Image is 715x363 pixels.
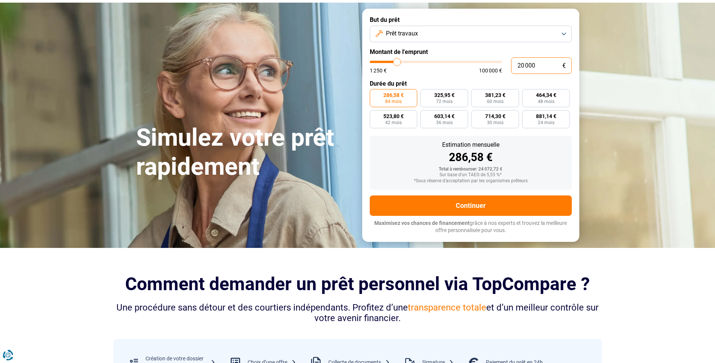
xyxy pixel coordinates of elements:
[376,142,566,148] div: Estimation mensuelle
[538,99,554,104] span: 48 mois
[479,68,502,73] span: 100 000 €
[408,302,486,313] span: transparence totale
[386,29,418,38] span: Prêt travaux
[485,114,505,119] span: 714,30 €
[434,114,455,119] span: 603,14 €
[370,220,572,234] p: grâce à nos experts et trouvez la meilleure offre personnalisée pour vous.
[383,92,404,98] span: 286,58 €
[385,120,402,125] span: 42 mois
[376,167,566,172] div: Total à rembourser: 24 072,72 €
[136,123,353,181] h1: Simulez votre prêt rapidement
[370,16,572,23] label: But du prêt
[374,220,470,226] span: Maximisez vos chances de financement
[536,92,556,98] span: 464,34 €
[370,48,572,55] label: Montant de l'emprunt
[113,302,602,324] div: Une procédure sans détour et des courtiers indépendants. Profitez d’une et d’un meilleur contrôle...
[370,80,572,87] label: Durée du prêt
[436,120,453,125] span: 36 mois
[538,120,554,125] span: 24 mois
[376,178,566,184] div: *Sous réserve d'acceptation par les organismes prêteurs
[385,99,402,104] span: 84 mois
[485,92,505,98] span: 381,23 €
[370,68,387,73] span: 1 250 €
[113,274,602,294] h2: Comment demander un prêt personnel via TopCompare ?
[376,152,566,163] div: 286,58 €
[536,114,556,119] span: 881,14 €
[434,92,455,98] span: 325,95 €
[562,63,566,69] span: €
[370,26,572,42] button: Prêt travaux
[370,195,572,216] button: Continuer
[436,99,453,104] span: 72 mois
[487,99,504,104] span: 60 mois
[487,120,504,125] span: 30 mois
[383,114,404,119] span: 523,80 €
[376,172,566,178] div: Sur base d'un TAEG de 5,55 %*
